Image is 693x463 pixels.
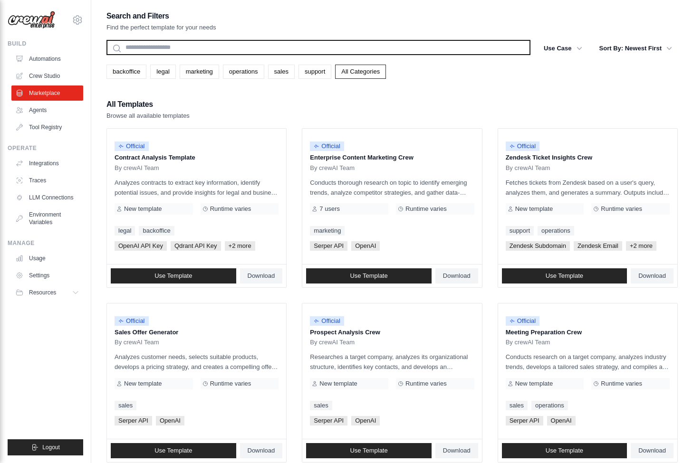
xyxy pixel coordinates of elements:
p: Sales Offer Generator [115,328,279,337]
a: Integrations [11,156,83,171]
a: operations [223,65,264,79]
span: Use Template [154,272,192,280]
span: Use Template [546,272,583,280]
a: Use Template [306,443,432,458]
span: Zendesk Email [574,241,622,251]
span: Resources [29,289,56,296]
span: Official [506,142,540,151]
span: Use Template [154,447,192,454]
a: sales [115,401,136,410]
span: By crewAI Team [115,339,159,346]
span: Download [248,447,275,454]
span: OpenAI [156,416,184,425]
a: Use Template [502,268,627,283]
button: Use Case [538,40,588,57]
span: Runtime varies [601,205,642,213]
span: 7 users [319,205,340,213]
a: Download [631,268,674,283]
a: Traces [11,173,83,188]
span: Official [115,316,149,326]
a: Download [631,443,674,458]
p: Researches a target company, analyzes its organizational structure, identifies key contacts, and ... [310,352,474,372]
span: Runtime varies [210,205,251,213]
p: Find the perfect template for your needs [106,23,216,32]
a: Download [435,268,478,283]
a: operations [531,401,568,410]
span: Use Template [350,447,387,454]
iframe: Chat Widget [645,417,693,463]
button: Resources [11,285,83,300]
a: legal [150,65,175,79]
a: sales [310,401,332,410]
span: Zendesk Subdomain [506,241,570,251]
img: Logo [8,11,55,29]
span: Serper API [115,416,152,425]
span: By crewAI Team [115,164,159,172]
span: Download [443,272,471,280]
button: Sort By: Newest First [594,40,678,57]
p: Conducts research on a target company, analyzes industry trends, develops a tailored sales strate... [506,352,670,372]
span: Download [638,447,666,454]
a: Settings [11,268,83,283]
div: Operate [8,144,83,152]
a: sales [268,65,295,79]
a: Use Template [111,443,236,458]
span: Official [115,142,149,151]
a: Download [435,443,478,458]
span: Download [638,272,666,280]
a: LLM Connections [11,190,83,205]
a: Tool Registry [11,120,83,135]
p: Contract Analysis Template [115,153,279,162]
p: Meeting Preparation Crew [506,328,670,337]
a: Marketplace [11,85,83,101]
span: New template [515,205,553,213]
p: Zendesk Ticket Insights Crew [506,153,670,162]
span: Download [248,272,275,280]
p: Analyzes contracts to extract key information, identify potential issues, and provide insights fo... [115,178,279,198]
a: support [506,226,534,236]
a: sales [506,401,528,410]
span: OpenAI API Key [115,241,167,251]
span: Use Template [546,447,583,454]
a: Download [240,268,283,283]
span: Download [443,447,471,454]
span: New template [319,380,357,387]
span: +2 more [225,241,255,251]
h2: All Templates [106,98,190,111]
a: Use Template [502,443,627,458]
a: Environment Variables [11,207,83,230]
a: All Categories [335,65,386,79]
span: Official [310,142,344,151]
span: By crewAI Team [310,339,355,346]
span: Serper API [310,241,347,251]
p: Fetches tickets from Zendesk based on a user's query, analyzes them, and generates a summary. Out... [506,178,670,198]
span: OpenAI [351,416,380,425]
a: Download [240,443,283,458]
a: marketing [180,65,219,79]
span: By crewAI Team [506,339,550,346]
span: Runtime varies [405,205,447,213]
a: Agents [11,103,83,118]
span: New template [515,380,553,387]
span: Qdrant API Key [171,241,221,251]
p: Enterprise Content Marketing Crew [310,153,474,162]
div: Build [8,40,83,47]
a: support [298,65,331,79]
div: 聊天小组件 [645,417,693,463]
span: By crewAI Team [310,164,355,172]
a: Automations [11,51,83,66]
span: Logout [42,444,60,451]
span: Runtime varies [405,380,447,387]
a: Usage [11,251,83,266]
p: Browse all available templates [106,111,190,121]
span: Use Template [350,272,387,280]
span: Runtime varies [210,380,251,387]
a: legal [115,226,135,236]
span: By crewAI Team [506,164,550,172]
span: Official [310,316,344,326]
a: backoffice [106,65,146,79]
span: Serper API [506,416,543,425]
a: marketing [310,226,345,236]
span: Runtime varies [601,380,642,387]
div: Manage [8,239,83,247]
